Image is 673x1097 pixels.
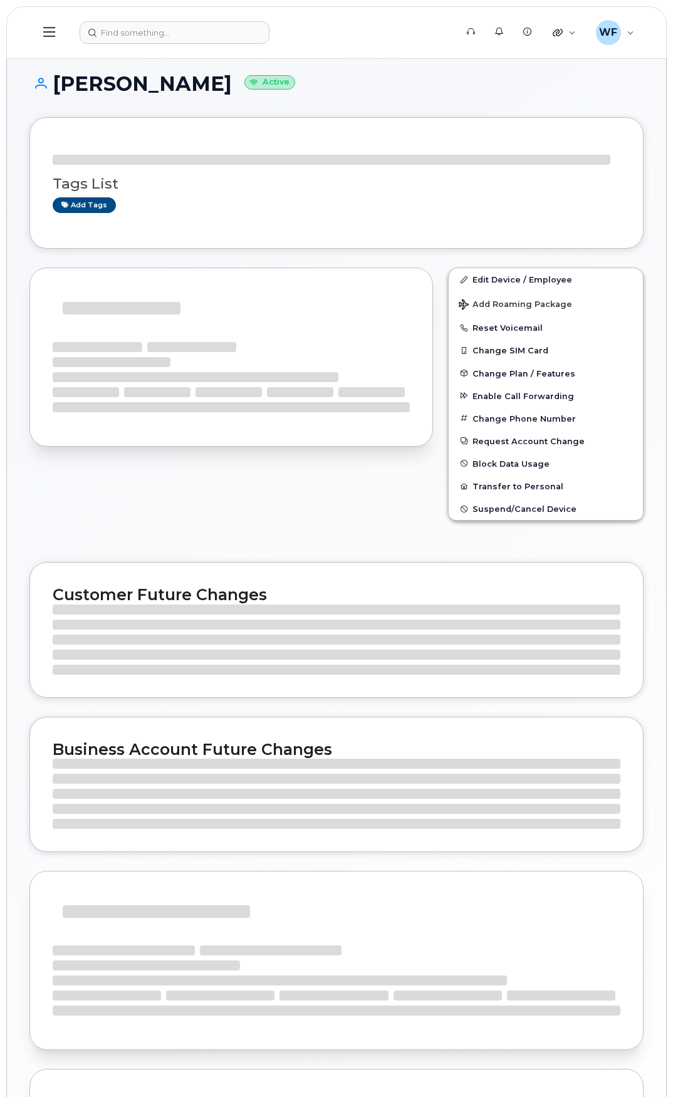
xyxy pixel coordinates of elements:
[449,497,643,520] button: Suspend/Cancel Device
[53,176,620,192] h3: Tags List
[53,740,620,759] h2: Business Account Future Changes
[244,75,295,90] small: Active
[449,430,643,452] button: Request Account Change
[449,339,643,361] button: Change SIM Card
[449,385,643,407] button: Enable Call Forwarding
[472,504,576,514] span: Suspend/Cancel Device
[449,475,643,497] button: Transfer to Personal
[449,362,643,385] button: Change Plan / Features
[472,368,575,378] span: Change Plan / Features
[459,299,572,311] span: Add Roaming Package
[53,585,620,604] h2: Customer Future Changes
[53,197,116,213] a: Add tags
[472,391,574,400] span: Enable Call Forwarding
[449,407,643,430] button: Change Phone Number
[29,73,644,95] h1: [PERSON_NAME]
[449,316,643,339] button: Reset Voicemail
[449,268,643,291] a: Edit Device / Employee
[449,291,643,316] button: Add Roaming Package
[449,452,643,475] button: Block Data Usage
